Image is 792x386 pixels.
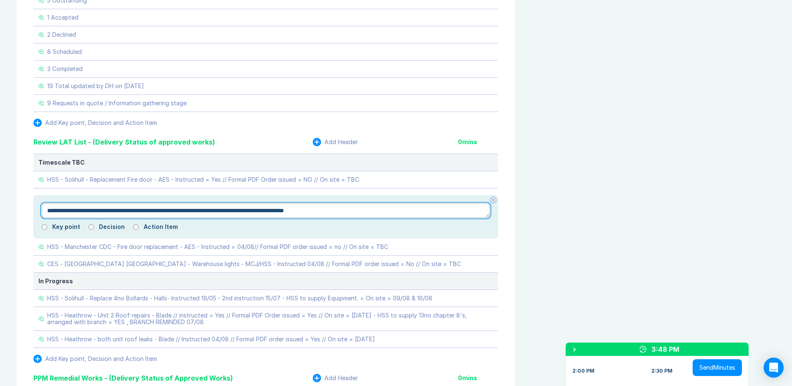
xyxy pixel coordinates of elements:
div: Review LAT List - (Delivery Status of approved works) [33,137,215,147]
div: CES - [GEOGRAPHIC_DATA] [GEOGRAPHIC_DATA] - Warehouse lights - MCJ/HSS - Instructed 04/08 // Form... [47,261,461,267]
div: 8 Scheduled [47,48,82,55]
div: 9 Requests in quote / Information gathering stage [47,100,187,107]
div: 0 mins [458,139,498,145]
button: Add Key point, Decision and Action Item [33,355,157,363]
div: Add Header [324,139,358,145]
div: Add Header [324,375,358,381]
div: HSS - Solihull - Replacement Fire door - AES - Instructed = Yes // Formal PDF Order issued = NO /... [47,176,359,183]
div: Add Key point, Decision and Action Item [45,356,157,362]
div: Timescale TBC [38,159,493,166]
div: 1 Accepted [47,14,78,21]
div: HSS - Heathrow - Unit 2 Roof repairs - Blade // instructed = Yes // Formal PDF Order issued = Yes... [47,312,493,325]
div: 3:48 PM [651,344,679,354]
div: 2:00 PM [572,368,595,374]
div: HSS - Solihull - Replace 4no Bollards - Halls- Instructed 19/05 - 2nd instruction 15/07 - HSS to ... [47,295,433,302]
button: Add Header [313,138,358,146]
button: Add Header [313,374,358,382]
label: Decision [99,223,125,230]
div: 0 mins [458,375,498,381]
div: 19 Total updated by DH on [DATE] [47,83,144,89]
div: HSS - Manchester CDC - Fire door replacement - AES - Instructed = 04/08// Formal PDF order issued... [47,244,388,250]
div: Add Key point, Decision and Action Item [45,119,157,126]
button: SendMinutes [693,359,742,376]
div: Open Intercom Messenger [764,358,784,378]
button: Add Key point, Decision and Action Item [33,119,157,127]
div: In Progress [38,278,493,284]
div: HSS - Heathrow - both unit roof leaks - Blade // Instructed 04/08 // Formal PDF order issued = Ye... [47,336,375,343]
div: PPM Remedial Works - (Delivery Status of Approved Works) [33,373,233,383]
div: 2 Declined [47,31,76,38]
div: 3 Completed [47,66,83,72]
label: Key point [52,223,80,230]
div: 2:30 PM [651,368,673,374]
label: Action Item [144,223,178,230]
